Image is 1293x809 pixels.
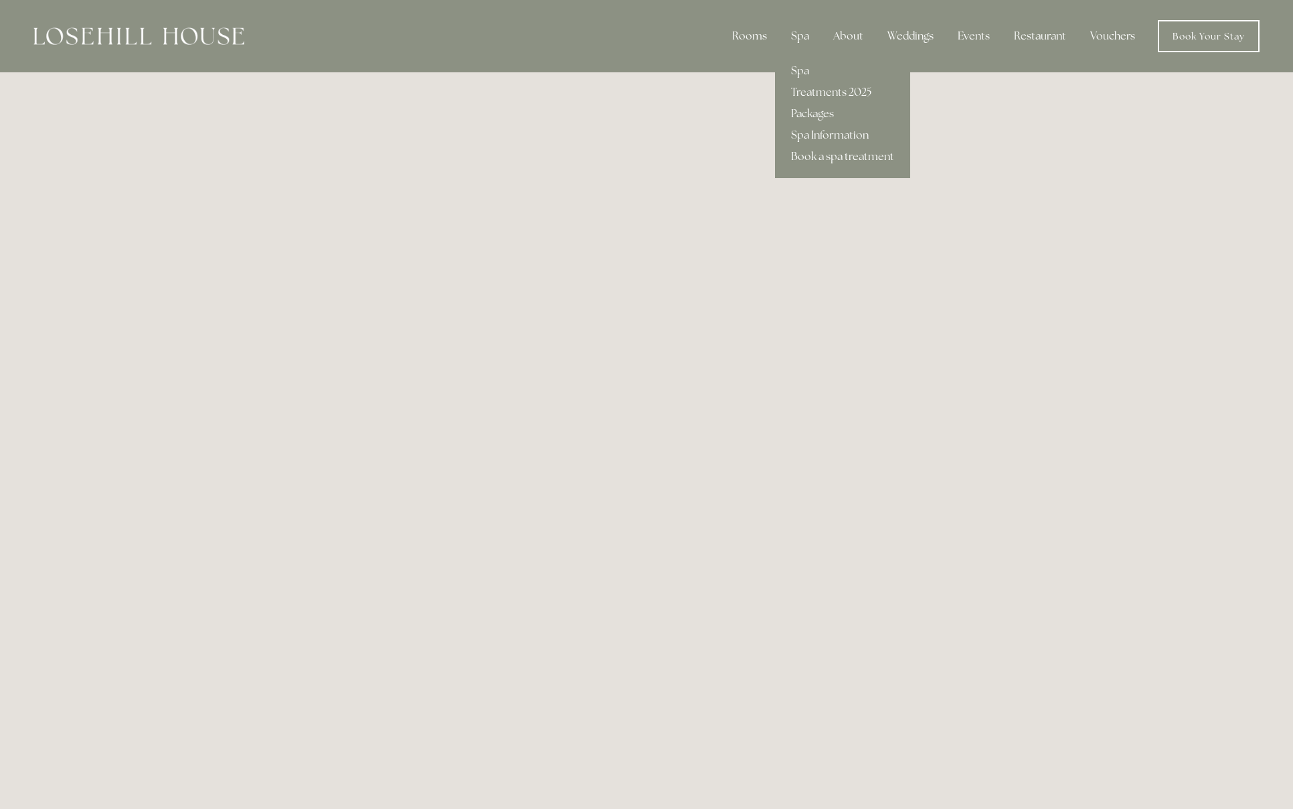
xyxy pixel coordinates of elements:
a: Book a spa treatment [775,146,910,167]
div: Spa [780,23,820,50]
div: Rooms [721,23,778,50]
div: About [823,23,874,50]
a: Spa [775,60,910,82]
a: Spa Information [775,125,910,146]
a: Book Your Stay [1158,20,1260,52]
a: Vouchers [1080,23,1146,50]
a: Treatments 2025 [775,82,910,103]
div: Restaurant [1003,23,1077,50]
img: Losehill House [33,27,244,45]
a: Packages [775,103,910,125]
div: Events [947,23,1001,50]
div: Weddings [877,23,944,50]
